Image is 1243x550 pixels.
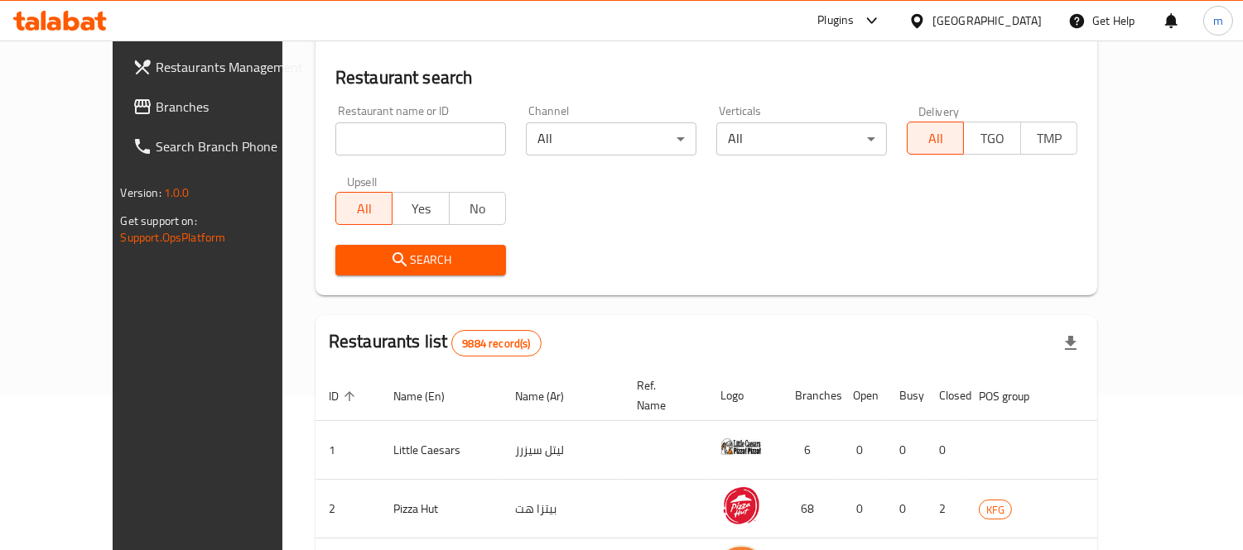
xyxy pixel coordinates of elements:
span: m [1213,12,1223,30]
span: TMP [1028,127,1071,151]
td: 68 [782,480,840,538]
span: Get support on: [121,210,197,232]
span: KFG [980,500,1011,519]
a: Search Branch Phone [119,127,320,166]
span: 9884 record(s) [452,336,540,352]
span: Search [349,250,493,270]
h2: Restaurant search [335,65,1077,90]
td: بيتزا هت [502,480,624,538]
span: Branches [156,97,307,117]
label: Upsell [347,175,378,187]
td: 2 [316,480,380,538]
a: Branches [119,87,320,127]
span: POS group [979,386,1051,406]
div: All [526,122,696,155]
td: 2 [926,480,966,538]
div: [GEOGRAPHIC_DATA] [932,12,1042,30]
td: Pizza Hut [380,480,502,538]
span: Version: [121,182,161,203]
div: Total records count [451,330,541,356]
span: Search Branch Phone [156,136,307,156]
td: 0 [840,421,886,480]
th: Logo [707,371,782,421]
th: Busy [886,371,926,421]
label: Delivery [918,105,960,117]
a: Restaurants Management [119,47,320,87]
button: No [449,192,506,225]
a: Support.OpsPlatform [121,227,226,248]
span: TGO [971,127,1014,151]
div: Export file [1051,323,1091,363]
th: Open [840,371,886,421]
button: Search [335,245,506,275]
td: 0 [840,480,886,538]
td: 1 [316,421,380,480]
span: Restaurants Management [156,57,307,77]
span: All [343,197,386,221]
div: Plugins [817,11,854,31]
th: Closed [926,371,966,421]
span: Ref. Name [637,375,687,415]
span: All [914,127,957,151]
button: TMP [1020,122,1077,155]
div: All [716,122,887,155]
span: 1.0.0 [164,182,190,203]
td: Little Caesars [380,421,502,480]
button: All [907,122,964,155]
span: No [456,197,499,221]
img: Little Caesars [720,426,762,467]
button: TGO [963,122,1020,155]
th: Branches [782,371,840,421]
td: 0 [886,421,926,480]
button: All [335,192,393,225]
span: Name (Ar) [515,386,585,406]
button: Yes [392,192,449,225]
td: 0 [926,421,966,480]
td: ليتل سيزرز [502,421,624,480]
span: Name (En) [393,386,466,406]
td: 0 [886,480,926,538]
img: Pizza Hut [720,485,762,526]
span: Yes [399,197,442,221]
input: Search for restaurant name or ID.. [335,122,506,155]
td: 6 [782,421,840,480]
span: ID [329,386,360,406]
h2: Restaurants list [329,329,542,356]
